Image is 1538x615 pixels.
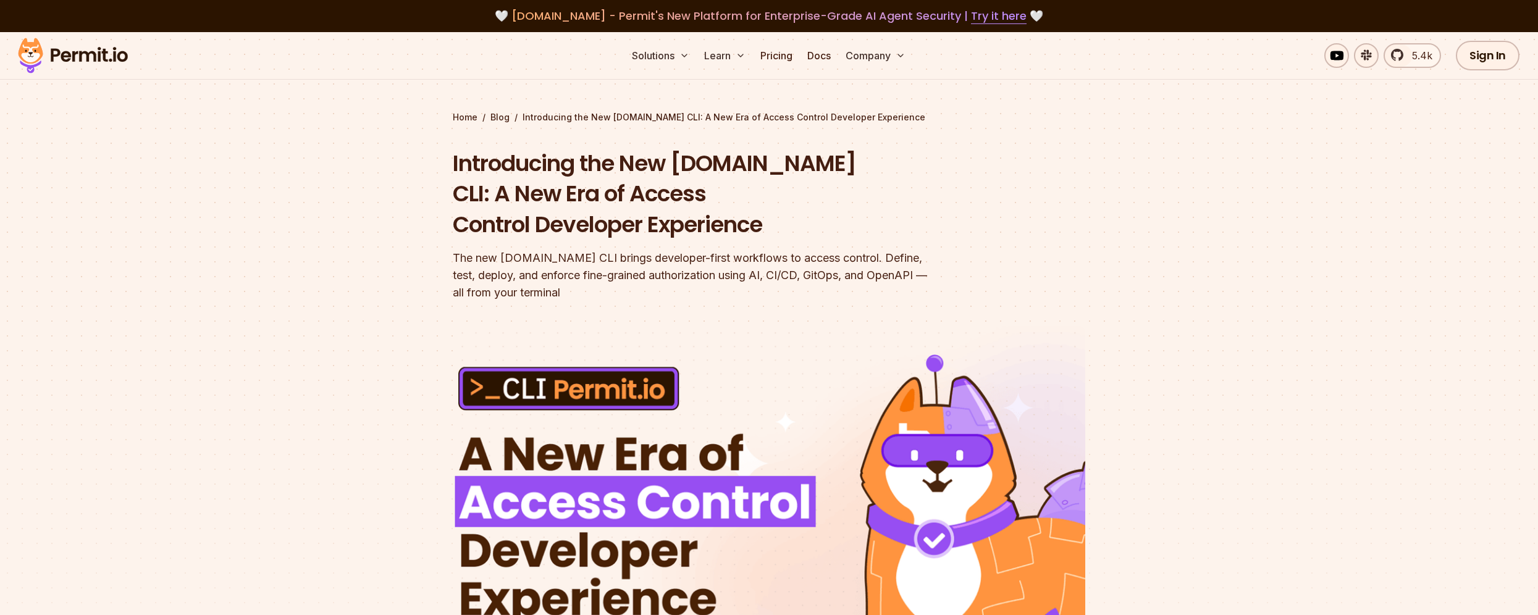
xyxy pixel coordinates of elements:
h1: Introducing the New [DOMAIN_NAME] CLI: A New Era of Access Control Developer Experience [453,148,927,240]
a: Docs [802,43,836,68]
button: Solutions [627,43,694,68]
div: 🤍 🤍 [30,7,1508,25]
a: Blog [490,111,510,123]
div: / / [453,111,1085,123]
a: Sign In [1456,41,1519,70]
div: The new [DOMAIN_NAME] CLI brings developer-first workflows to access control. Define, test, deplo... [453,249,927,301]
a: Try it here [971,8,1027,24]
button: Company [841,43,910,68]
span: [DOMAIN_NAME] - Permit's New Platform for Enterprise-Grade AI Agent Security | [511,8,1027,23]
img: Permit logo [12,35,133,77]
span: 5.4k [1405,48,1432,63]
a: Pricing [755,43,797,68]
a: 5.4k [1384,43,1441,68]
button: Learn [699,43,750,68]
a: Home [453,111,477,123]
